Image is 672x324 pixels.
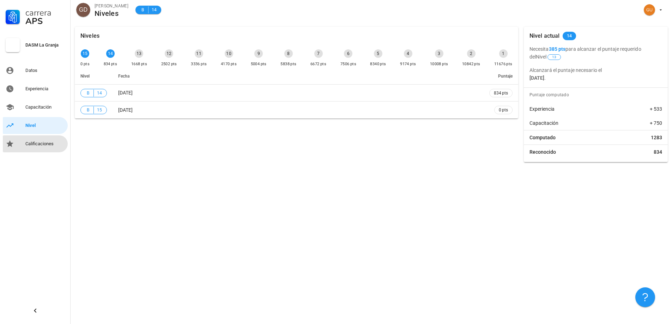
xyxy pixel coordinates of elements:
[314,49,323,58] div: 7
[529,45,662,61] p: Necesita para alcanzar el puntaje requerido del
[25,86,65,92] div: Experiencia
[76,3,90,17] div: avatar
[340,61,356,68] div: 7506 pts
[280,61,296,68] div: 5838 pts
[25,68,65,73] div: Datos
[435,49,443,58] div: 3
[195,49,203,58] div: 11
[3,99,68,116] a: Capacitación
[95,10,128,17] div: Niveles
[25,42,65,48] div: DASM La Granja
[113,68,484,85] th: Fecha
[529,105,555,112] span: Experiencia
[651,134,662,141] span: 1283
[81,49,89,58] div: 15
[552,55,556,60] span: 13
[151,6,157,13] span: 14
[529,66,662,82] p: Alcanzará el puntaje necesario el .
[499,49,508,58] div: 1
[118,107,133,113] span: [DATE]
[80,27,99,45] div: Niveles
[225,49,233,58] div: 10
[3,117,68,134] a: Nivel
[494,61,513,68] div: 11676 pts
[370,61,386,68] div: 8340 pts
[140,6,145,13] span: B
[97,106,102,114] span: 15
[494,90,508,97] span: 834 pts
[644,4,655,16] div: avatar
[95,2,128,10] div: [PERSON_NAME]
[310,61,326,68] div: 6672 pts
[3,135,68,152] a: Calificaciones
[25,17,65,25] div: APS
[25,8,65,17] div: Carrera
[529,134,556,141] span: Computado
[165,49,173,58] div: 12
[191,61,207,68] div: 3336 pts
[374,49,382,58] div: 5
[131,61,147,68] div: 1668 pts
[79,3,87,17] span: GD
[3,80,68,97] a: Experiencia
[106,49,115,58] div: 14
[430,61,448,68] div: 10008 pts
[85,106,91,114] span: B
[462,61,480,68] div: 10842 pts
[529,27,560,45] div: Nivel actual
[135,49,143,58] div: 13
[80,61,90,68] div: 0 pts
[25,104,65,110] div: Capacitación
[25,141,65,147] div: Calificaciones
[467,49,476,58] div: 2
[536,54,562,60] span: Nivel
[161,61,177,68] div: 2502 pts
[118,74,129,79] span: Fecha
[97,90,102,97] span: 14
[527,88,668,102] div: Puntaje computado
[344,49,352,58] div: 6
[118,90,133,96] span: [DATE]
[85,90,91,97] span: B
[284,49,293,58] div: 8
[650,105,662,112] span: + 533
[650,120,662,127] span: + 750
[567,32,572,40] span: 14
[254,49,263,58] div: 9
[484,68,518,85] th: Puntaje
[499,106,508,114] span: 0 pts
[654,148,662,155] span: 834
[80,74,90,79] span: Nivel
[75,68,113,85] th: Nivel
[404,49,412,58] div: 4
[221,61,237,68] div: 4170 pts
[400,61,416,68] div: 9174 pts
[104,61,117,68] div: 834 pts
[529,148,556,155] span: Reconocido
[251,61,267,68] div: 5004 pts
[549,46,566,52] b: 385 pts
[25,123,65,128] div: Nivel
[529,75,545,81] b: [DATE]
[3,62,68,79] a: Datos
[529,120,558,127] span: Capacitación
[498,74,513,79] span: Puntaje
